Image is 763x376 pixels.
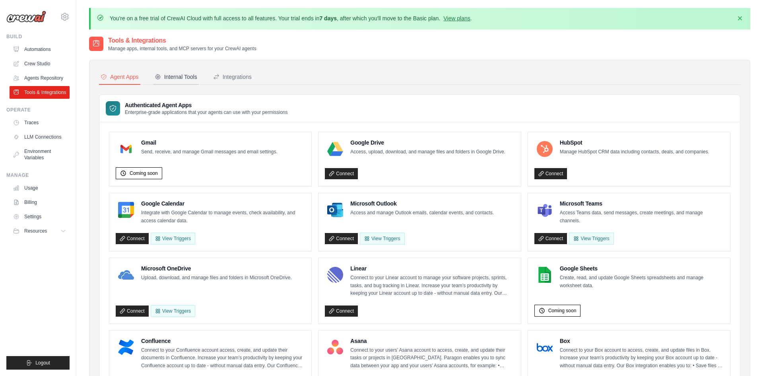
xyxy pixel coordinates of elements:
p: Upload, download, and manage files and folders in Microsoft OneDrive. [141,274,292,282]
h4: Google Drive [350,139,505,147]
img: Google Drive Logo [327,141,343,157]
img: Microsoft Outlook Logo [327,202,343,218]
button: Agent Apps [99,70,140,85]
p: Access and manage Outlook emails, calendar events, and contacts. [350,209,494,217]
p: Integrate with Google Calendar to manage events, check availability, and access calendar data. [141,209,305,225]
a: Settings [10,210,70,223]
img: Google Calendar Logo [118,202,134,218]
h4: HubSpot [560,139,709,147]
h4: Linear [350,264,514,272]
span: Resources [24,228,47,234]
span: Logout [35,360,50,366]
a: Traces [10,116,70,129]
h4: Confluence [141,337,305,345]
h4: Box [560,337,724,345]
span: Coming soon [130,170,158,176]
a: Connect [325,305,358,317]
a: Billing [10,196,70,209]
p: Connect to your Linear account to manage your software projects, sprints, tasks, and bug tracking... [350,274,514,298]
p: Connect to your users’ Asana account to access, create, and update their tasks or projects in [GE... [350,347,514,370]
p: Manage apps, internal tools, and MCP servers for your CrewAI agents [108,45,256,52]
p: Connect to your Box account to access, create, and update files in Box. Increase your team’s prod... [560,347,724,370]
p: Enterprise-grade applications that your agents can use with your permissions [125,109,288,116]
img: Logo [6,11,46,23]
a: Crew Studio [10,57,70,70]
h4: Google Sheets [560,264,724,272]
h2: Tools & Integrations [108,36,256,45]
button: View Triggers [151,233,195,245]
img: Linear Logo [327,267,343,283]
h4: Asana [350,337,514,345]
img: Confluence Logo [118,339,134,355]
a: Environment Variables [10,145,70,164]
img: Microsoft OneDrive Logo [118,267,134,283]
strong: 7 days [319,15,337,22]
p: You're on a free trial of CrewAI Cloud with full access to all features. Your trial ends in , aft... [110,14,472,22]
a: Tools & Integrations [10,86,70,99]
a: Connect [325,168,358,179]
a: Usage [10,182,70,194]
: View Triggers [360,233,404,245]
a: Agents Repository [10,72,70,84]
a: View plans [443,15,470,22]
p: Connect to your Confluence account access, create, and update their documents in Confluence. Incr... [141,347,305,370]
img: Asana Logo [327,339,343,355]
img: HubSpot Logo [537,141,553,157]
h4: Google Calendar [141,200,305,208]
a: Connect [325,233,358,244]
img: Microsoft Teams Logo [537,202,553,218]
span: Coming soon [548,307,577,314]
p: Send, receive, and manage Gmail messages and email settings. [141,148,278,156]
p: Access, upload, download, and manage files and folders in Google Drive. [350,148,505,156]
img: Google Sheets Logo [537,267,553,283]
div: Build [6,33,70,40]
button: Logout [6,356,70,370]
p: Access Teams data, send messages, create meetings, and manage channels. [560,209,724,225]
a: Automations [10,43,70,56]
img: Gmail Logo [118,141,134,157]
: View Triggers [151,305,195,317]
button: Integrations [212,70,253,85]
h4: Gmail [141,139,278,147]
a: Connect [116,233,149,244]
a: Connect [116,305,149,317]
h4: Microsoft Outlook [350,200,494,208]
h3: Authenticated Agent Apps [125,101,288,109]
a: LLM Connections [10,131,70,143]
h4: Microsoft OneDrive [141,264,292,272]
button: Resources [10,225,70,237]
p: Create, read, and update Google Sheets spreadsheets and manage worksheet data. [560,274,724,290]
div: Integrations [213,73,252,81]
div: Agent Apps [101,73,139,81]
div: Internal Tools [155,73,197,81]
h4: Microsoft Teams [560,200,724,208]
div: Operate [6,107,70,113]
a: Connect [534,233,567,244]
p: Manage HubSpot CRM data including contacts, deals, and companies. [560,148,709,156]
: View Triggers [569,233,614,245]
button: Internal Tools [153,70,199,85]
img: Box Logo [537,339,553,355]
a: Connect [534,168,567,179]
div: Manage [6,172,70,178]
